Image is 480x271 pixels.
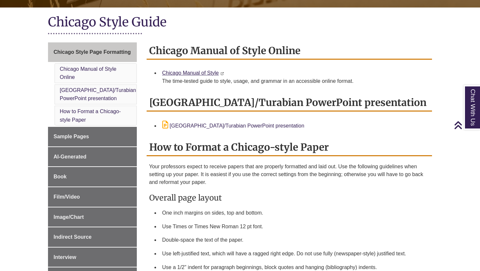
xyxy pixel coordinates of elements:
[48,227,137,247] a: Indirect Source
[48,14,432,31] h1: Chicago Style Guide
[54,174,67,179] span: Book
[60,109,121,123] a: How to Format a Chicago-style Paper
[160,220,430,233] li: Use Times or Times New Roman 12 pt font.
[147,42,432,60] h2: Chicago Manual of Style Online
[54,134,89,139] span: Sample Pages
[160,206,430,220] li: One inch margins on sides, top and bottom.
[454,121,478,129] a: Back to Top
[54,154,86,159] span: AI-Generated
[162,70,219,76] a: Chicago Manual of Style
[48,248,137,267] a: Interview
[54,254,76,260] span: Interview
[147,94,432,112] h2: [GEOGRAPHIC_DATA]/Turabian PowerPoint presentation
[48,127,137,146] a: Sample Pages
[149,163,430,186] p: Your professors expect to receive papers that are properly formatted and laid out. Use the follow...
[162,77,427,85] div: The time-tested guide to style, usage, and grammar in an accessible online format.
[54,194,80,200] span: Film/Video
[54,234,91,240] span: Indirect Source
[54,214,84,220] span: Image/Chart
[48,207,137,227] a: Image/Chart
[48,187,137,207] a: Film/Video
[60,66,116,80] a: Chicago Manual of Style Online
[60,87,136,101] a: [GEOGRAPHIC_DATA]/Turabian PowerPoint presentation
[160,247,430,261] li: Use left-justified text, which will have a ragged right edge. Do not use fully (newspaper-style) ...
[220,72,224,75] i: This link opens in a new window
[48,147,137,167] a: AI-Generated
[54,49,131,55] span: Chicago Style Page Formatting
[160,233,430,247] li: Double-space the text of the paper.
[162,123,304,128] a: [GEOGRAPHIC_DATA]/Turabian PowerPoint presentation
[149,193,430,203] h3: Overall page layout
[147,139,432,156] h2: How to Format a Chicago-style Paper
[48,167,137,187] a: Book
[48,42,137,62] a: Chicago Style Page Formatting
